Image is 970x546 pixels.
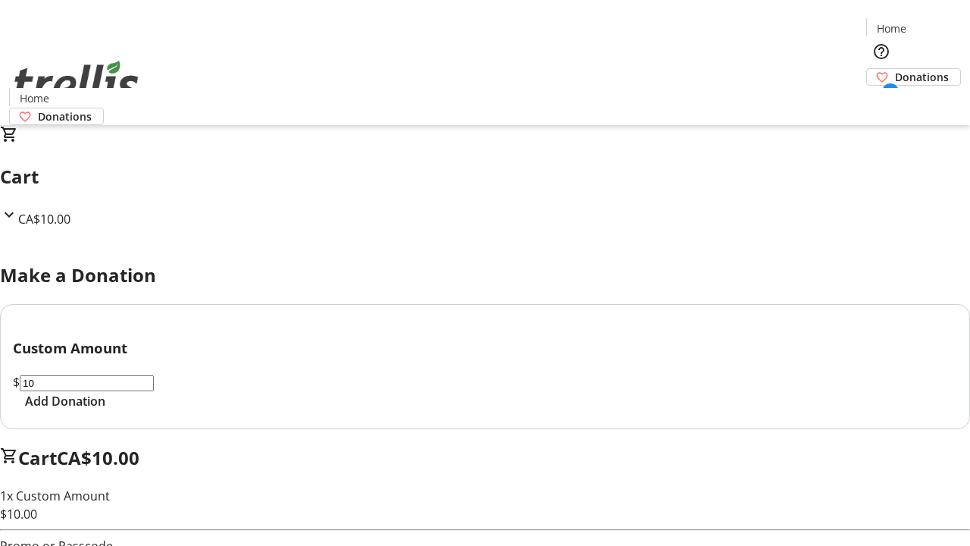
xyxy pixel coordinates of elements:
a: Donations [9,108,104,125]
span: Donations [38,108,92,124]
a: Home [10,90,58,106]
span: CA$10.00 [57,445,139,470]
span: CA$10.00 [18,211,70,227]
button: Cart [866,86,896,116]
span: $ [13,374,20,391]
span: Donations [895,69,949,85]
a: Donations [866,68,961,86]
img: Orient E2E Organization p3gWjBckj6's Logo [9,44,144,120]
span: Add Donation [25,392,105,410]
input: Donation Amount [20,375,154,391]
button: Add Donation [13,392,117,410]
h3: Custom Amount [13,337,957,359]
a: Home [867,20,915,36]
span: Home [20,90,49,106]
button: Help [866,36,896,67]
span: Home [877,20,906,36]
